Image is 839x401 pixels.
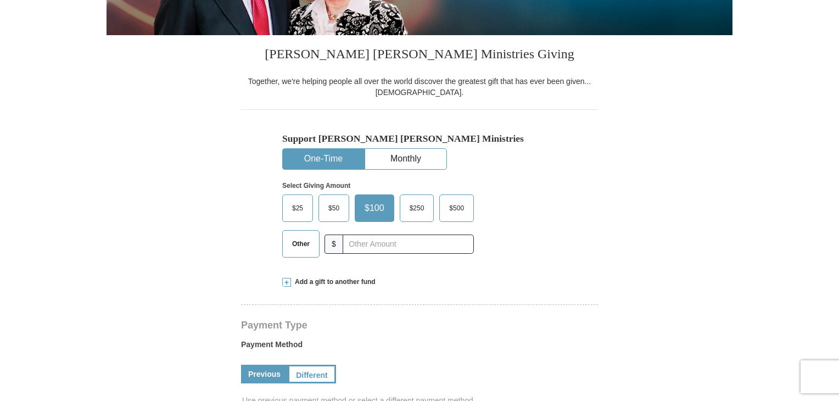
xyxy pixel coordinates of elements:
h5: Support [PERSON_NAME] [PERSON_NAME] Ministries [282,133,557,144]
span: $250 [404,200,430,216]
span: $100 [359,200,390,216]
a: Different [288,365,336,383]
span: $ [325,235,343,254]
span: $50 [323,200,345,216]
span: Add a gift to another fund [291,277,376,287]
label: Payment Method [241,339,598,355]
span: Other [287,236,315,252]
a: Previous [241,365,288,383]
input: Other Amount [343,235,474,254]
h4: Payment Type [241,321,598,330]
h3: [PERSON_NAME] [PERSON_NAME] Ministries Giving [241,35,598,76]
button: Monthly [365,149,446,169]
div: Together, we're helping people all over the world discover the greatest gift that has ever been g... [241,76,598,98]
span: $500 [444,200,469,216]
strong: Select Giving Amount [282,182,350,190]
span: $25 [287,200,309,216]
button: One-Time [283,149,364,169]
